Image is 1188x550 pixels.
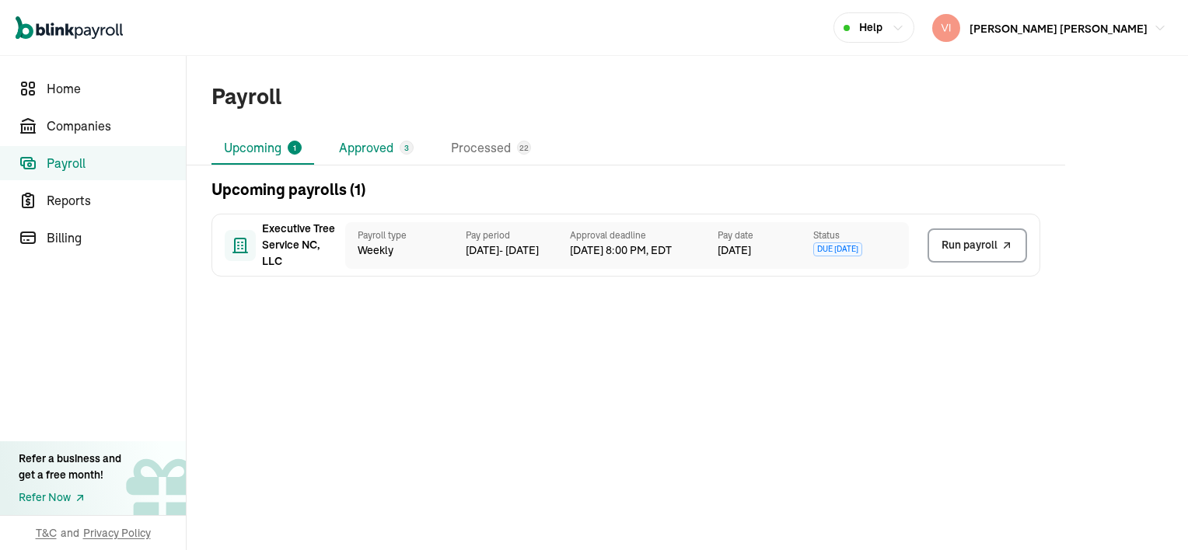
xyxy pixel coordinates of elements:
li: Processed [439,132,543,165]
h2: Upcoming payrolls ( 1 ) [211,178,365,201]
span: 22 [519,142,529,154]
span: Status [813,228,909,242]
span: [DATE] 8:00 PM, EDT [570,242,718,259]
span: Reports [47,191,186,210]
span: Due [DATE] [813,242,862,256]
h1: Payroll [211,81,281,113]
span: [PERSON_NAME] [PERSON_NAME] [970,22,1148,36]
span: Payroll type [358,228,453,242]
li: Approved [327,132,426,165]
span: [DATE] - [DATE] [466,242,570,259]
button: Help [833,12,914,43]
iframe: Chat Widget [1110,475,1188,550]
span: and [61,525,79,541]
span: T&C [36,525,57,541]
div: Refer a business and get a free month! [19,451,121,483]
span: [DATE] [718,242,751,259]
button: [PERSON_NAME] [PERSON_NAME] [926,11,1172,45]
nav: Global [16,5,123,50]
span: Pay date [718,228,813,242]
span: 3 [404,142,409,154]
span: Home [47,79,186,98]
span: Approval deadline [570,228,718,242]
span: Privacy Policy [83,525,151,541]
span: Companies [47,117,186,135]
a: Refer Now [19,489,121,506]
span: Help [859,19,882,36]
span: Run payroll [942,237,998,253]
button: Run payroll [928,228,1027,263]
span: Pay period [466,228,570,242]
span: Executive Tree Service NC, LLC [262,221,340,270]
span: Weekly [358,242,453,259]
span: Billing [47,228,186,247]
span: Payroll [47,154,186,172]
li: Upcoming [211,132,314,165]
span: 1 [293,142,296,154]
